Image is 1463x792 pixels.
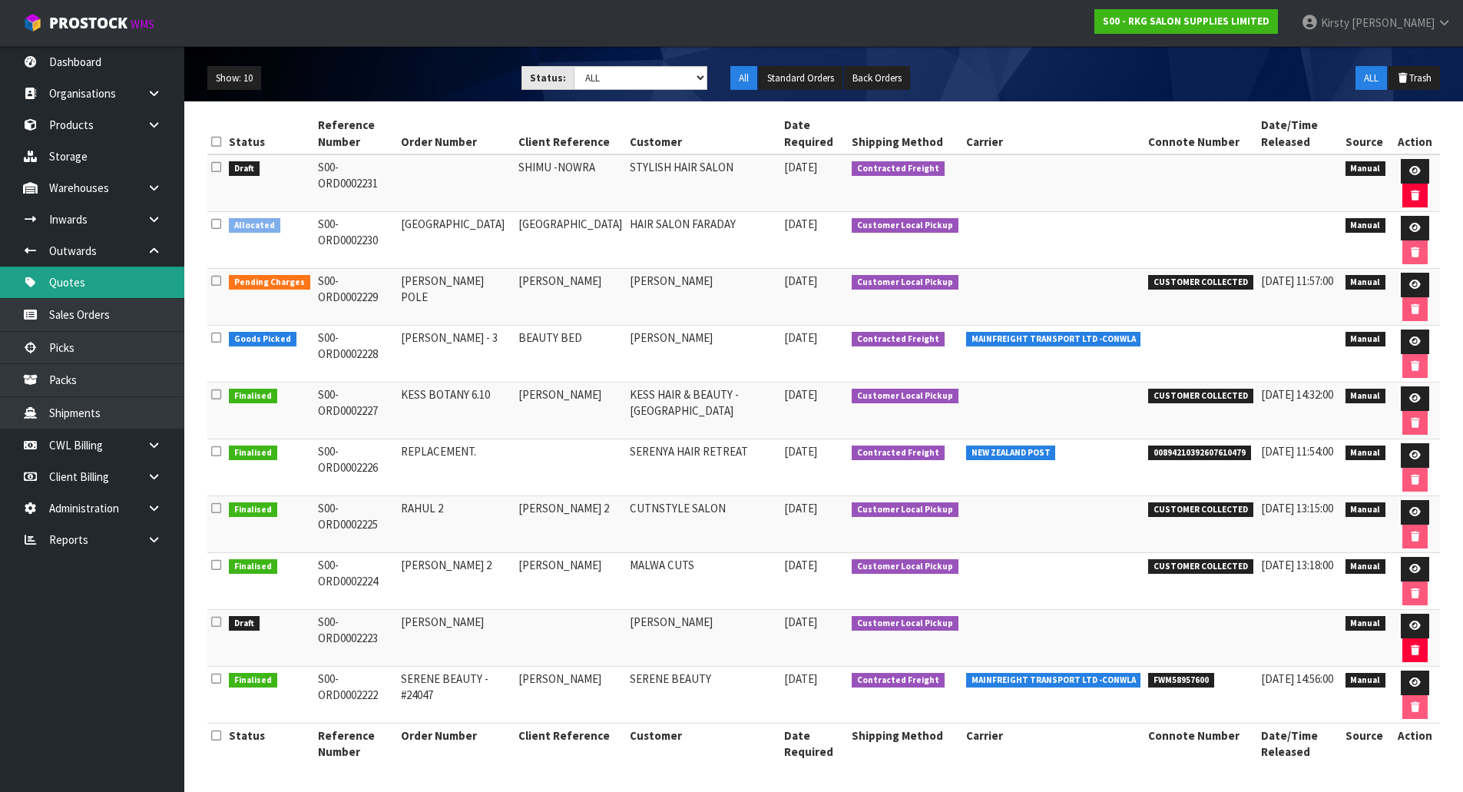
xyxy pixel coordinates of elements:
[852,218,958,234] span: Customer Local Pickup
[1261,558,1333,572] span: [DATE] 13:18:00
[1261,671,1333,686] span: [DATE] 14:56:00
[515,667,626,724] td: [PERSON_NAME]
[397,212,515,269] td: [GEOGRAPHIC_DATA]
[229,446,277,461] span: Finalised
[966,446,1056,461] span: NEW ZEALAND POST
[1389,113,1440,154] th: Action
[780,113,848,154] th: Date Required
[848,113,962,154] th: Shipping Method
[966,673,1141,688] span: MAINFREIGHT TRANSPORT LTD -CONWLA
[515,269,626,326] td: [PERSON_NAME]
[1148,673,1214,688] span: FWM58957600
[1345,502,1386,518] span: Manual
[962,113,1145,154] th: Carrier
[23,13,42,32] img: cube-alt.png
[397,439,515,496] td: REPLACEMENT.
[852,332,945,347] span: Contracted Freight
[784,330,817,345] span: [DATE]
[229,502,277,518] span: Finalised
[314,326,398,383] td: S00-ORD0002228
[784,558,817,572] span: [DATE]
[852,446,945,461] span: Contracted Freight
[397,269,515,326] td: [PERSON_NAME] POLE
[962,724,1145,764] th: Carrier
[1321,15,1349,30] span: Kirsty
[1352,15,1435,30] span: [PERSON_NAME]
[852,502,958,518] span: Customer Local Pickup
[397,113,515,154] th: Order Number
[966,332,1141,347] span: MAINFREIGHT TRANSPORT LTD -CONWLA
[229,389,277,404] span: Finalised
[314,553,398,610] td: S00-ORD0002224
[1261,273,1333,288] span: [DATE] 11:57:00
[314,154,398,212] td: S00-ORD0002231
[784,671,817,686] span: [DATE]
[730,66,757,91] button: All
[852,161,945,177] span: Contracted Freight
[1389,724,1440,764] th: Action
[1355,66,1387,91] button: ALL
[626,496,780,553] td: CUTNSTYLE SALON
[314,269,398,326] td: S00-ORD0002229
[1345,616,1386,631] span: Manual
[314,383,398,439] td: S00-ORD0002227
[626,212,780,269] td: HAIR SALON FARADAY
[225,113,314,154] th: Status
[397,496,515,553] td: RAHUL 2
[530,71,566,85] strong: Status:
[229,559,277,575] span: Finalised
[397,667,515,724] td: SERENE BEAUTY -#24047
[1148,389,1253,404] span: CUSTOMER COLLECTED
[1103,15,1269,28] strong: S00 - RKG SALON SUPPLIES LIMITED
[784,501,817,515] span: [DATE]
[626,113,780,154] th: Customer
[784,273,817,288] span: [DATE]
[229,616,260,631] span: Draft
[1345,673,1386,688] span: Manual
[131,17,154,31] small: WMS
[515,154,626,212] td: SHIMU -NOWRA
[229,332,296,347] span: Goods Picked
[1261,444,1333,459] span: [DATE] 11:54:00
[1342,113,1390,154] th: Source
[1389,66,1440,91] button: Trash
[852,559,958,575] span: Customer Local Pickup
[515,212,626,269] td: [GEOGRAPHIC_DATA]
[1345,332,1386,347] span: Manual
[229,218,280,234] span: Allocated
[1148,502,1253,518] span: CUSTOMER COLLECTED
[397,383,515,439] td: KESS BOTANY 6.10
[1148,275,1253,290] span: CUSTOMER COLLECTED
[1345,446,1386,461] span: Manual
[314,113,398,154] th: Reference Number
[626,667,780,724] td: SERENE BEAUTY
[397,326,515,383] td: [PERSON_NAME] - 3
[515,724,626,764] th: Client Reference
[314,724,398,764] th: Reference Number
[229,275,310,290] span: Pending Charges
[626,610,780,667] td: [PERSON_NAME]
[515,553,626,610] td: [PERSON_NAME]
[314,212,398,269] td: S00-ORD0002230
[397,553,515,610] td: [PERSON_NAME] 2
[852,389,958,404] span: Customer Local Pickup
[784,217,817,231] span: [DATE]
[759,66,842,91] button: Standard Orders
[1342,724,1390,764] th: Source
[1261,387,1333,402] span: [DATE] 14:32:00
[229,673,277,688] span: Finalised
[852,275,958,290] span: Customer Local Pickup
[1148,446,1251,461] span: 00894210392607610479
[780,724,848,764] th: Date Required
[314,439,398,496] td: S00-ORD0002226
[848,724,962,764] th: Shipping Method
[515,326,626,383] td: BEAUTY BED
[1261,501,1333,515] span: [DATE] 13:15:00
[314,610,398,667] td: S00-ORD0002223
[852,673,945,688] span: Contracted Freight
[1345,389,1386,404] span: Manual
[626,724,780,764] th: Customer
[626,553,780,610] td: MALWA CUTS
[397,610,515,667] td: [PERSON_NAME]
[852,616,958,631] span: Customer Local Pickup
